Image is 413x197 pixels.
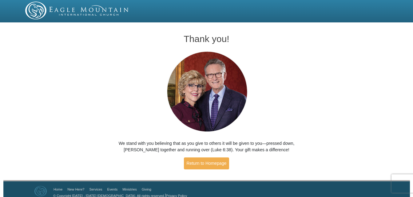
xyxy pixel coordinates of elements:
[106,140,307,153] p: We stand with you believing that as you give to others it will be given to you—pressed down, [PER...
[34,186,47,196] img: Eagle Mountain International Church
[106,34,307,44] h1: Thank you!
[107,187,118,191] a: Events
[184,157,229,169] a: Return to Homepage
[122,187,137,191] a: Ministries
[142,187,151,191] a: Giving
[89,187,102,191] a: Services
[67,187,84,191] a: New Here?
[54,187,62,191] a: Home
[161,50,252,134] img: Pastors George and Terri Pearsons
[25,2,129,19] img: EMIC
